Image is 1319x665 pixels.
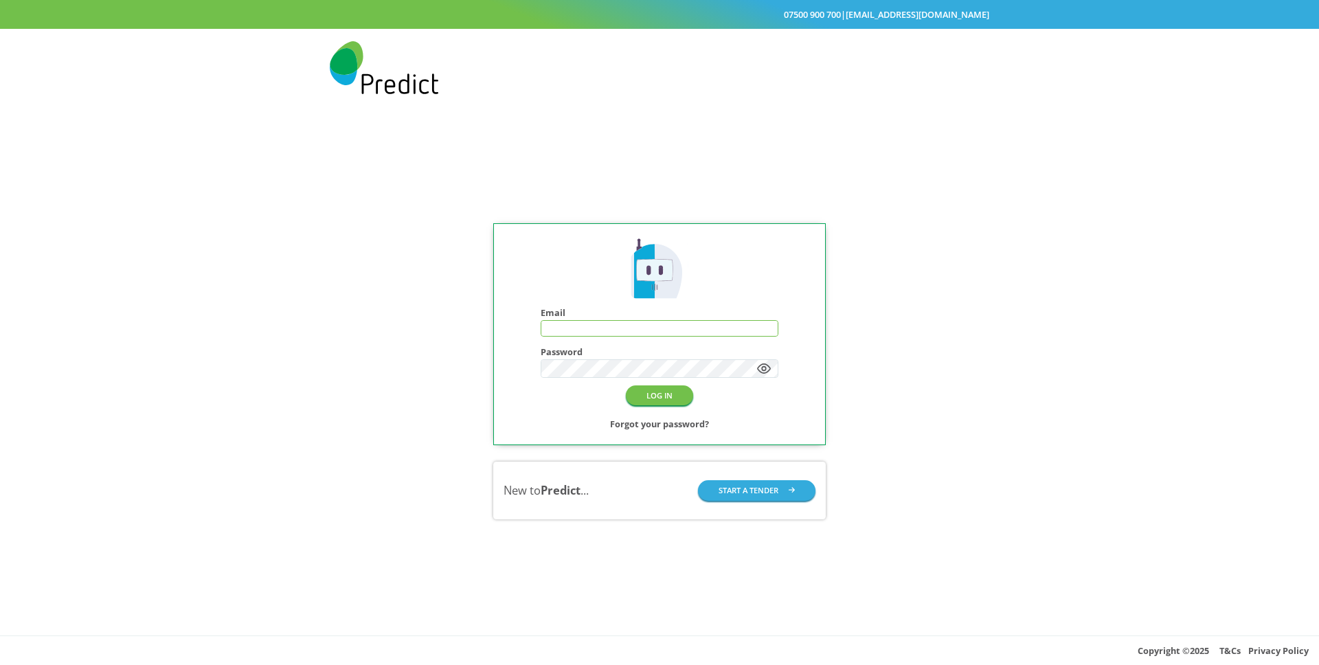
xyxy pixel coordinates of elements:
[504,482,589,499] div: New to ...
[541,347,778,357] h4: Password
[627,236,693,303] img: Predict Mobile
[784,8,841,21] a: 07500 900 700
[541,482,580,498] b: Predict
[1219,644,1241,657] a: T&Cs
[330,6,989,23] div: |
[846,8,989,21] a: [EMAIL_ADDRESS][DOMAIN_NAME]
[610,416,709,432] a: Forgot your password?
[698,480,816,500] button: START A TENDER
[330,41,438,94] img: Predict Mobile
[1248,644,1309,657] a: Privacy Policy
[626,385,693,405] button: LOG IN
[541,308,778,318] h4: Email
